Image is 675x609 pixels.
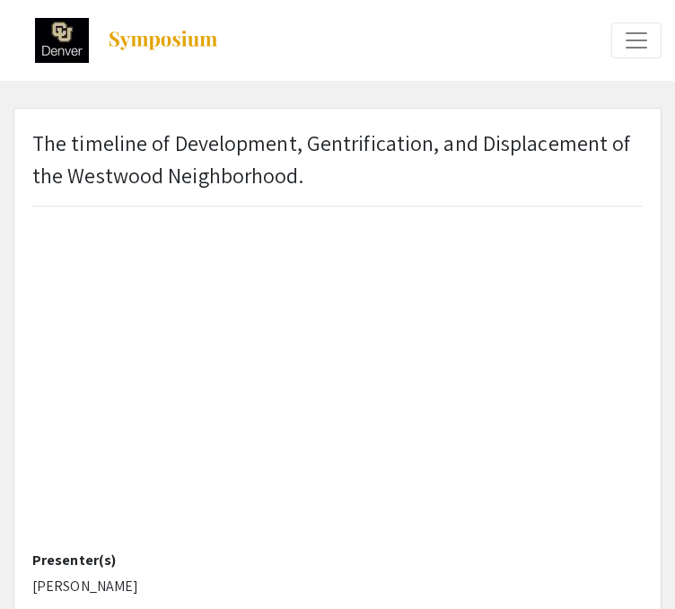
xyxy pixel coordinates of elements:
img: Symposium by ForagerOne [107,30,219,51]
h2: Presenter(s) [32,552,643,569]
iframe: zoom 1 [32,124,643,552]
p: The timeline of Development, Gentrification, and Displacement of the Westwood Neighborhood. [32,127,643,191]
p: [PERSON_NAME] [32,576,643,597]
iframe: Chat [13,528,76,596]
button: Expand or Collapse Menu [611,22,662,58]
a: 2021 Research and Creative Activities Symposium (RaCAS) [13,18,219,63]
img: 2021 Research and Creative Activities Symposium (RaCAS) [35,18,89,63]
